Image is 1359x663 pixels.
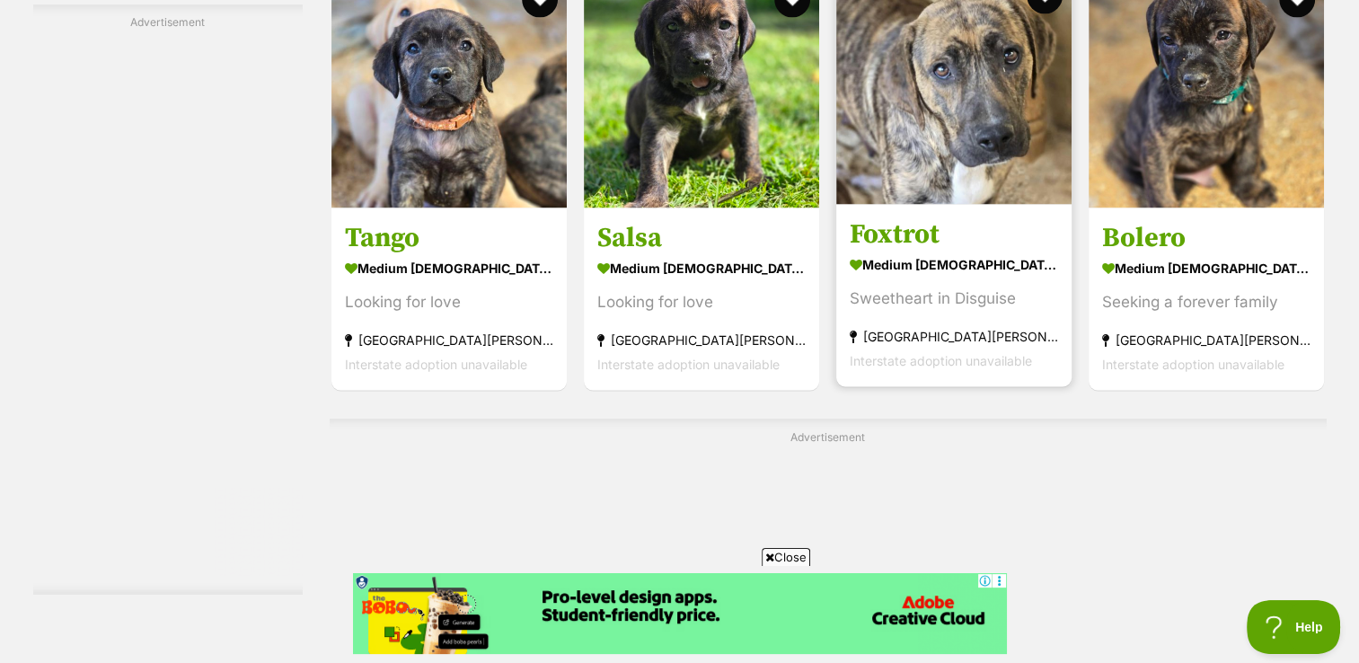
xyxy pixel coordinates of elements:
[1102,255,1310,281] strong: medium [DEMOGRAPHIC_DATA] Dog
[1102,290,1310,314] div: Seeking a forever family
[850,287,1058,311] div: Sweetheart in Disguise
[836,204,1072,386] a: Foxtrot medium [DEMOGRAPHIC_DATA] Dog Sweetheart in Disguise [GEOGRAPHIC_DATA][PERSON_NAME][GEOGR...
[345,357,527,372] span: Interstate adoption unavailable
[584,208,819,390] a: Salsa medium [DEMOGRAPHIC_DATA] Dog Looking for love [GEOGRAPHIC_DATA][PERSON_NAME][GEOGRAPHIC_DA...
[345,328,553,352] strong: [GEOGRAPHIC_DATA][PERSON_NAME][GEOGRAPHIC_DATA]
[1089,208,1324,390] a: Bolero medium [DEMOGRAPHIC_DATA] Dog Seeking a forever family [GEOGRAPHIC_DATA][PERSON_NAME][GEOG...
[850,252,1058,278] strong: medium [DEMOGRAPHIC_DATA] Dog
[1102,357,1284,372] span: Interstate adoption unavailable
[345,221,553,255] h3: Tango
[850,353,1032,368] span: Interstate adoption unavailable
[33,38,303,577] iframe: Advertisement
[850,217,1058,252] h3: Foxtrot
[850,324,1058,349] strong: [GEOGRAPHIC_DATA][PERSON_NAME][GEOGRAPHIC_DATA]
[762,548,810,566] span: Close
[345,255,553,281] strong: medium [DEMOGRAPHIC_DATA] Dog
[345,290,553,314] div: Looking for love
[1247,600,1341,654] iframe: Help Scout Beacon - Open
[1102,328,1310,352] strong: [GEOGRAPHIC_DATA][PERSON_NAME][GEOGRAPHIC_DATA]
[597,357,780,372] span: Interstate adoption unavailable
[353,573,1007,654] iframe: Advertisement
[597,255,806,281] strong: medium [DEMOGRAPHIC_DATA] Dog
[597,221,806,255] h3: Salsa
[331,208,567,390] a: Tango medium [DEMOGRAPHIC_DATA] Dog Looking for love [GEOGRAPHIC_DATA][PERSON_NAME][GEOGRAPHIC_DA...
[597,328,806,352] strong: [GEOGRAPHIC_DATA][PERSON_NAME][GEOGRAPHIC_DATA]
[597,290,806,314] div: Looking for love
[1102,221,1310,255] h3: Bolero
[33,4,303,595] div: Advertisement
